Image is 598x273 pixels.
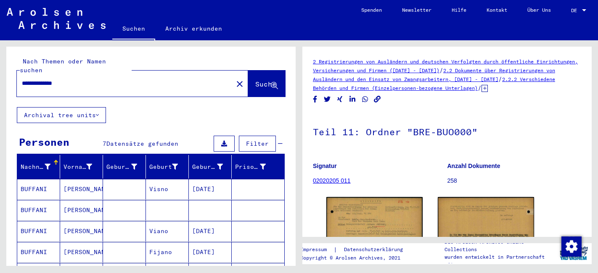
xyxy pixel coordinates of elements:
button: Archival tree units [17,107,106,123]
div: Geburtsdatum [192,163,223,171]
p: Copyright © Arolsen Archives, 2021 [300,254,413,262]
mat-header-cell: Geburtsdatum [189,155,232,178]
button: Filter [239,136,276,152]
mat-label: Nach Themen oder Namen suchen [20,58,106,74]
mat-cell: [PERSON_NAME] [60,221,103,241]
a: Datenschutzerklärung [337,245,413,254]
p: wurden entwickelt in Partnerschaft mit [445,253,556,268]
button: Suche [248,71,285,97]
img: Arolsen_neg.svg [7,8,106,29]
mat-header-cell: Geburtsname [103,155,146,178]
span: Datensätze gefunden [106,140,178,147]
mat-cell: [DATE] [189,242,232,262]
div: Nachname [21,160,61,173]
p: Die Arolsen Archives Online-Collections [445,238,556,253]
div: Personen [19,134,69,150]
mat-cell: [PERSON_NAME] [60,242,103,262]
div: Nachname [21,163,50,171]
button: Share on LinkedIn [348,94,357,105]
h1: Teil 11: Ordner "BRE-BUO000" [313,113,581,150]
span: / [439,66,443,74]
button: Copy link [373,94,382,105]
div: Geburtsdatum [192,160,233,173]
span: / [478,84,482,92]
span: Suche [255,80,276,88]
mat-cell: Visno [146,179,189,199]
mat-header-cell: Prisoner # [232,155,284,178]
mat-cell: [DATE] [189,179,232,199]
a: Suchen [112,18,155,40]
div: Prisoner # [235,163,266,171]
button: Share on Twitter [323,94,332,105]
a: 2 Registrierungen von Ausländern und deutschen Verfolgten durch öffentliche Einrichtungen, Versic... [313,58,578,73]
b: Signatur [313,163,337,169]
span: / [498,75,502,83]
div: Geburt‏ [149,163,178,171]
button: Clear [231,75,248,92]
a: Impressum [300,245,333,254]
mat-cell: Fijano [146,242,189,262]
span: Filter [246,140,269,147]
mat-cell: [PERSON_NAME] [60,200,103,220]
img: yv_logo.png [558,243,590,264]
mat-cell: BUFFANI [17,179,60,199]
mat-cell: [DATE] [189,221,232,241]
button: Share on Xing [336,94,344,105]
div: Geburtsname [106,160,148,173]
mat-header-cell: Geburt‏ [146,155,189,178]
button: Share on WhatsApp [361,94,370,105]
img: 001.jpg [326,197,423,264]
mat-cell: BUFFANI [17,200,60,220]
img: 002.jpg [438,197,534,265]
mat-cell: BUFFANI [17,242,60,262]
div: Prisoner # [235,160,276,173]
div: Geburt‏ [149,160,188,173]
mat-cell: [PERSON_NAME] [60,179,103,199]
p: 258 [447,176,582,185]
button: Share on Facebook [311,94,320,105]
img: Zustimmung ändern [561,236,582,257]
span: 7 [103,140,106,147]
mat-header-cell: Vorname [60,155,103,178]
mat-cell: BUFFANI [17,221,60,241]
a: 02020205 011 [313,177,351,184]
div: Vorname [64,160,103,173]
mat-cell: Viano [146,221,189,241]
span: DE [571,8,580,13]
mat-icon: close [235,79,245,89]
mat-header-cell: Nachname [17,155,60,178]
div: Geburtsname [106,163,137,171]
b: Anzahl Dokumente [447,163,500,169]
div: Vorname [64,163,92,171]
a: Archiv erkunden [155,18,232,39]
div: | [300,245,413,254]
